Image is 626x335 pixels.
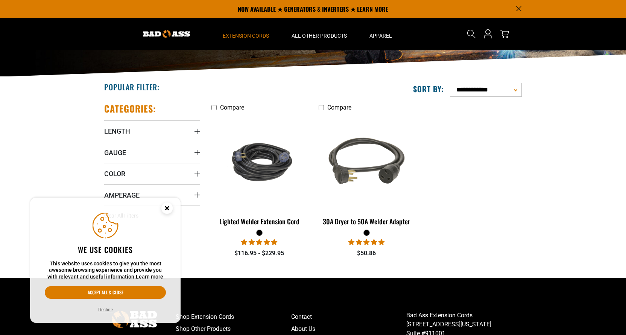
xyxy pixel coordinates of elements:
div: Lighted Welder Extension Cord [211,218,307,225]
a: black Lighted Welder Extension Cord [211,115,307,229]
div: 30A Dryer to 50A Welder Adapter [319,218,415,225]
label: Sort by: [413,84,444,94]
div: $116.95 - $229.95 [211,249,307,258]
h2: Categories: [104,103,156,114]
summary: Search [465,28,477,40]
summary: Apparel [358,18,403,50]
span: Apparel [369,32,392,39]
summary: Color [104,163,200,184]
summary: Gauge [104,142,200,163]
span: All Other Products [292,32,347,39]
span: Length [104,127,130,136]
a: black 30A Dryer to 50A Welder Adapter [319,115,415,229]
a: About Us [291,323,407,335]
img: Bad Ass Extension Cords [143,30,190,38]
h2: We use cookies [45,245,166,254]
img: black [212,133,307,191]
summary: Amperage [104,184,200,206]
a: This website uses cookies to give you the most awesome browsing experience and provide you with r... [136,274,163,280]
span: 5.00 stars [348,239,384,246]
span: Color [104,169,125,178]
a: Contact [291,311,407,323]
a: Shop Other Products [176,323,291,335]
img: black [319,119,414,205]
a: Shop Extension Cords [176,311,291,323]
span: Compare [327,104,351,111]
a: Open this option [482,18,494,50]
summary: Length [104,120,200,142]
button: Close this option [153,198,181,221]
span: Extension Cords [223,32,269,39]
span: Gauge [104,148,126,157]
a: cart [498,29,511,38]
div: $50.86 [319,249,415,258]
aside: Cookie Consent [30,198,181,323]
span: 5.00 stars [241,239,277,246]
span: Compare [220,104,244,111]
span: Amperage [104,191,140,199]
button: Accept all & close [45,286,166,299]
button: Decline [96,306,115,314]
summary: Extension Cords [211,18,280,50]
summary: All Other Products [280,18,358,50]
p: This website uses cookies to give you the most awesome browsing experience and provide you with r... [45,260,166,280]
h2: Popular Filter: [104,82,160,92]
